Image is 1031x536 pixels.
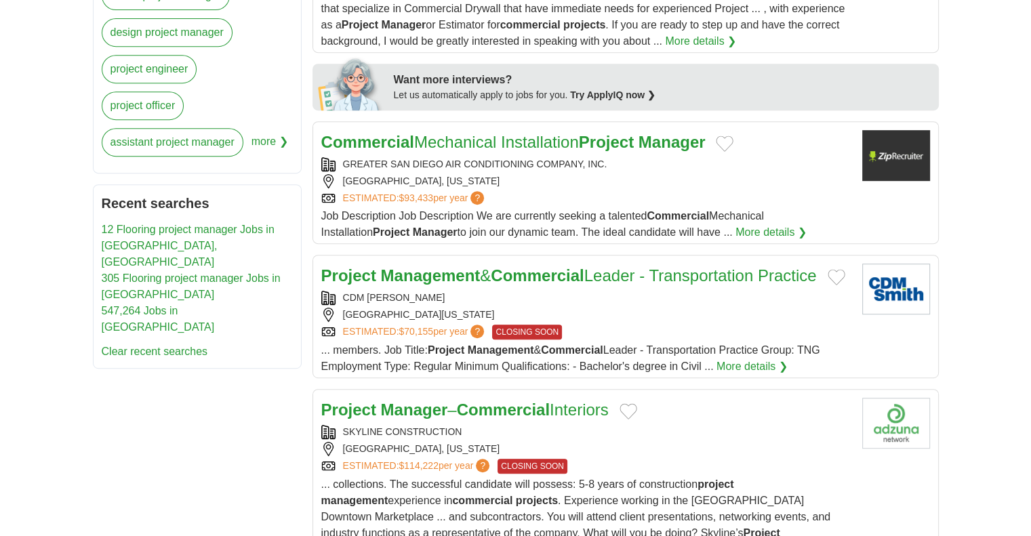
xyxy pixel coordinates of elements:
[563,19,605,30] strong: projects
[321,425,851,439] div: SKYLINE CONSTRUCTION
[570,89,655,100] a: Try ApplyIQ now ❯
[716,358,788,375] a: More details ❯
[492,325,562,339] span: CLOSING SOON
[468,344,534,356] strong: Management
[321,266,817,285] a: Project Management&CommercialLeader - Transportation Practice
[102,272,281,300] a: 305 Flooring project manager Jobs in [GEOGRAPHIC_DATA]
[394,72,931,88] div: Want more interviews?
[399,192,433,203] span: $93,433
[541,344,603,356] strong: Commercial
[516,495,558,506] strong: projects
[639,133,706,151] strong: Manager
[102,305,215,333] a: 547,264 Jobs in [GEOGRAPHIC_DATA]
[102,128,243,157] a: assistant project manager
[500,19,561,30] strong: commercial
[716,136,733,152] button: Add to favorite jobs
[321,400,376,419] strong: Project
[698,478,733,490] strong: project
[498,459,567,474] span: CLOSING SOON
[862,398,930,449] img: Company logo
[399,326,433,337] span: $70,155
[381,19,426,30] strong: Manager
[321,157,851,171] div: GREATER SAN DIEGO AIR CONDITIONING COMPANY, INC.
[343,292,445,303] a: CDM [PERSON_NAME]
[413,226,458,238] strong: Manager
[251,128,288,165] span: more ❯
[102,224,275,268] a: 12 Flooring project manager Jobs in [GEOGRAPHIC_DATA], [GEOGRAPHIC_DATA]
[102,193,293,213] h2: Recent searches
[665,33,736,49] a: More details ❯
[647,210,709,222] strong: Commercial
[102,346,208,357] a: Clear recent searches
[394,88,931,102] div: Let us automatically apply to jobs for you.
[470,191,484,205] span: ?
[399,460,438,471] span: $114,222
[828,269,845,285] button: Add to favorite jobs
[321,344,820,372] span: ... members. Job Title: & Leader - Transportation Practice Group: TNG Employment Type: Regular Mi...
[620,403,637,419] button: Add to favorite jobs
[321,210,764,238] span: Job Description Job Description We are currently seeking a talented Mechanical Installation to jo...
[102,18,233,47] a: design project manager
[321,400,609,419] a: Project Manager–CommercialInteriors
[102,91,184,120] a: project officer
[321,308,851,322] div: [GEOGRAPHIC_DATA][US_STATE]
[343,325,487,339] a: ESTIMATED:$70,155per year?
[102,55,197,83] a: project engineer
[343,191,487,205] a: ESTIMATED:$93,433per year?
[321,266,376,285] strong: Project
[321,442,851,456] div: [GEOGRAPHIC_DATA], [US_STATE]
[381,400,448,419] strong: Manager
[735,224,807,241] a: More details ❯
[373,226,409,238] strong: Project
[457,400,550,419] strong: Commercial
[342,19,378,30] strong: Project
[428,344,464,356] strong: Project
[579,133,634,151] strong: Project
[470,325,484,338] span: ?
[862,264,930,314] img: CDM Smith logo
[321,174,851,188] div: [GEOGRAPHIC_DATA], [US_STATE]
[381,266,481,285] strong: Management
[452,495,512,506] strong: commercial
[476,459,489,472] span: ?
[318,56,384,110] img: apply-iq-scientist.png
[321,495,388,506] strong: management
[862,130,930,181] img: Company logo
[321,133,706,151] a: CommercialMechanical InstallationProject Manager
[491,266,584,285] strong: Commercial
[343,459,493,474] a: ESTIMATED:$114,222per year?
[321,133,414,151] strong: Commercial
